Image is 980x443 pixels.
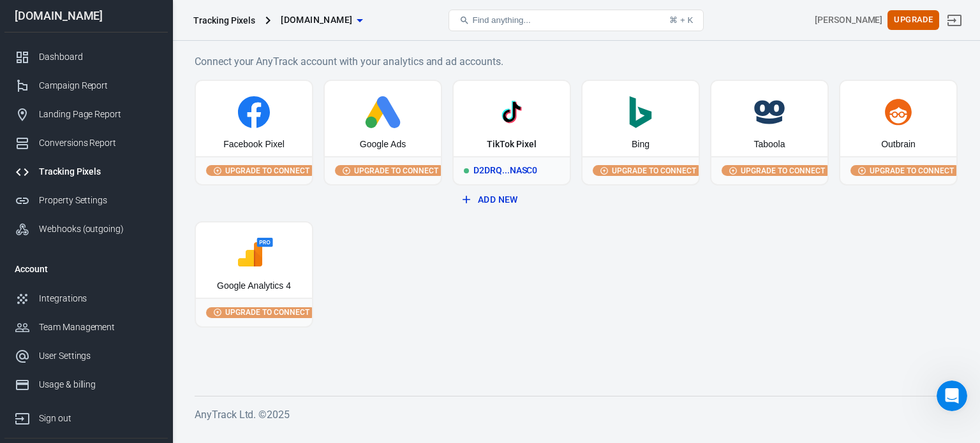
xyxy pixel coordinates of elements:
[223,307,312,318] span: Upgrade to connect
[223,138,285,151] div: Facebook Pixel
[39,194,158,207] div: Property Settings
[276,8,367,32] button: [DOMAIN_NAME]
[939,5,970,36] a: Sign out
[4,399,168,433] a: Sign out
[39,136,158,150] div: Conversions Report
[867,165,956,177] span: Upgrade to connect
[4,186,168,215] a: Property Settings
[937,381,967,411] iframe: Intercom live chat
[581,80,700,185] button: BingUpgrade to connect
[195,221,313,327] button: Google Analytics 4Upgrade to connect
[39,349,158,363] div: User Settings
[609,165,699,177] span: Upgrade to connect
[223,165,312,177] span: Upgrade to connect
[881,138,916,151] div: Outbrain
[454,156,570,184] div: D2DRQ...NASC0
[457,188,566,212] button: Add New
[4,342,168,370] a: User Settings
[39,222,158,236] div: Webhooks (outgoing)
[754,138,785,151] div: Taboola
[710,80,829,185] button: TaboolaUpgrade to connect
[4,254,168,284] li: Account
[39,378,158,391] div: Usage & billing
[39,412,158,425] div: Sign out
[669,15,693,25] div: ⌘ + K
[360,138,406,151] div: Google Ads
[738,165,828,177] span: Upgrade to connect
[4,215,168,243] a: Webhooks (outgoing)
[815,13,882,27] div: Account id: 0V08PxNB
[464,168,469,173] span: Running
[4,71,168,100] a: Campaign Report
[4,10,168,22] div: [DOMAIN_NAME]
[217,280,291,293] div: Google Analytics 4
[195,80,313,185] button: Facebook PixelUpgrade to connect
[281,12,352,28] span: bioslim.site
[39,50,158,64] div: Dashboard
[4,284,168,313] a: Integrations
[487,138,536,151] div: TikTok Pixel
[472,15,530,25] span: Find anything...
[39,292,158,305] div: Integrations
[4,370,168,399] a: Usage & billing
[4,100,168,129] a: Landing Page Report
[449,10,704,31] button: Find anything...⌘ + K
[39,165,158,178] div: Tracking Pixels
[4,43,168,71] a: Dashboard
[193,14,255,27] div: Tracking Pixels
[632,138,650,151] div: Bing
[4,157,168,186] a: Tracking Pixels
[195,54,958,69] h6: Connect your AnyTrack account with your analytics and ad accounts.
[39,321,158,334] div: Team Management
[39,108,158,121] div: Landing Page Report
[4,313,168,342] a: Team Management
[39,79,158,92] div: Campaign Report
[452,80,571,185] a: TikTok PixelRunningD2DRQ...NASC0
[4,129,168,157] a: Conversions Report
[195,407,958,423] h6: AnyTrack Ltd. © 2025
[839,80,958,185] button: OutbrainUpgrade to connect
[887,10,939,30] button: Upgrade
[352,165,441,177] span: Upgrade to connect
[323,80,442,185] button: Google AdsUpgrade to connect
